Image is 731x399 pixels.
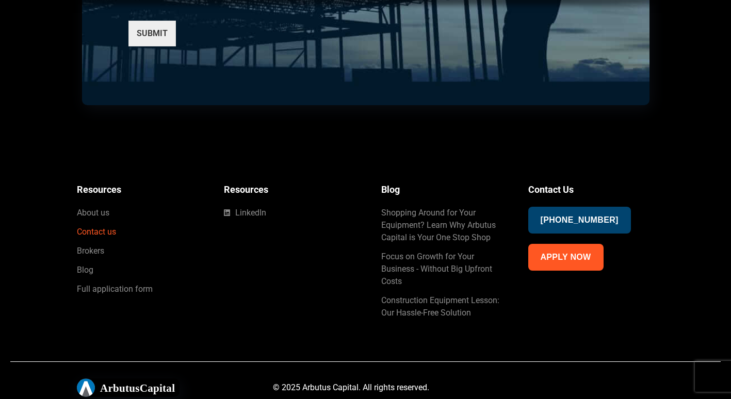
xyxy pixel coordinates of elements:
span: LinkedIn [233,207,266,219]
span: [PHONE_NUMBER] [541,213,619,227]
a: LinkedIn [224,207,361,219]
span: Blog [77,264,93,276]
span: Contact us [77,226,116,238]
span: Apply Now [541,250,591,264]
a: Brokers [77,245,203,257]
span: About us [77,207,109,219]
span: © 2025 Arbutus Capital. All rights reserved. [273,383,429,392]
span: Full application form [77,283,153,295]
a: Contact us [77,226,203,238]
h5: Resources [224,182,361,196]
button: SUBMIT [128,21,176,46]
a: Construction Equipment Lesson: Our Hassle-Free Solution [381,294,508,319]
a: Focus on Growth for Your Business - Without Big Upfront Costs [381,251,508,288]
h5: Blog [381,182,508,196]
a: [PHONE_NUMBER] [528,207,631,234]
a: Blog [77,264,203,276]
a: Full application form [77,283,203,295]
a: About us [77,207,203,219]
a: Shopping Around for Your Equipment? Learn Why Arbutus Capital is Your One Stop Shop [381,207,508,244]
h5: Resources [77,182,203,196]
a: Apply Now [528,244,604,271]
h5: Contact Us [528,182,655,196]
span: Brokers [77,245,104,257]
